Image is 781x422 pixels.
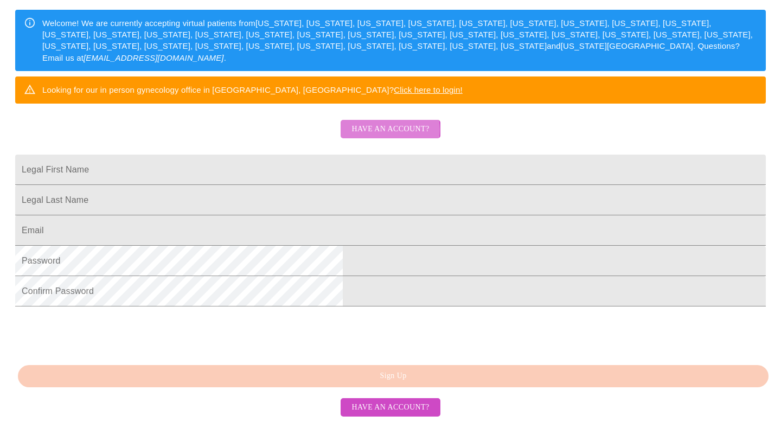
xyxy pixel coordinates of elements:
a: Have an account? [338,402,443,411]
button: Have an account? [341,120,440,139]
span: Have an account? [351,123,429,136]
a: Click here to login! [394,85,463,94]
a: Have an account? [338,132,443,141]
div: Looking for our in person gynecology office in [GEOGRAPHIC_DATA], [GEOGRAPHIC_DATA]? [42,80,463,100]
em: [EMAIL_ADDRESS][DOMAIN_NAME] [84,53,224,62]
div: Welcome! We are currently accepting virtual patients from [US_STATE], [US_STATE], [US_STATE], [US... [42,13,757,68]
button: Have an account? [341,398,440,417]
span: Have an account? [351,401,429,414]
iframe: reCAPTCHA [15,312,180,354]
